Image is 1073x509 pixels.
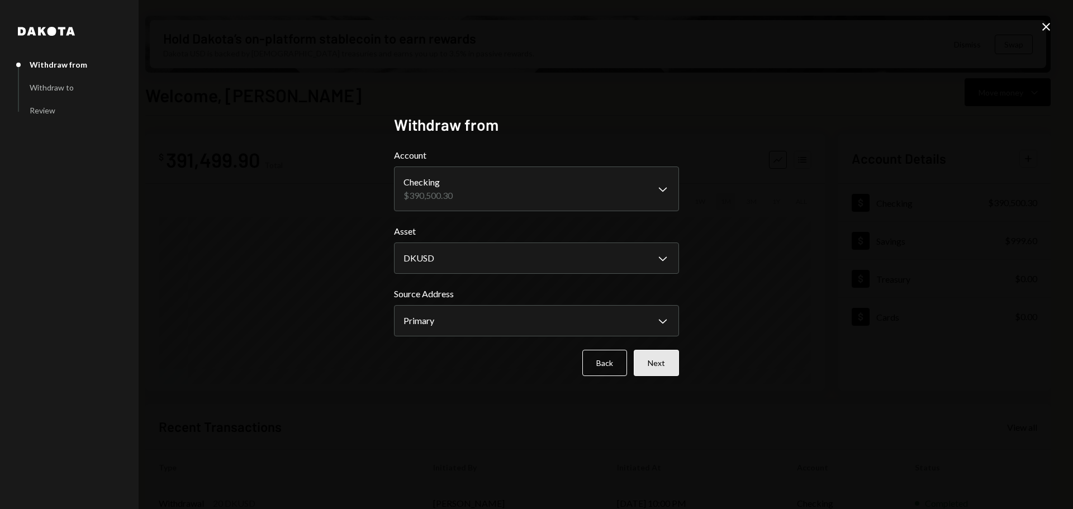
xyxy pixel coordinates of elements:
div: Withdraw from [30,60,87,69]
button: Source Address [394,305,679,336]
button: Asset [394,242,679,274]
div: Review [30,106,55,115]
button: Next [634,350,679,376]
div: Withdraw to [30,83,74,92]
label: Asset [394,225,679,238]
button: Back [582,350,627,376]
button: Account [394,167,679,211]
label: Source Address [394,287,679,301]
label: Account [394,149,679,162]
h2: Withdraw from [394,114,679,136]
